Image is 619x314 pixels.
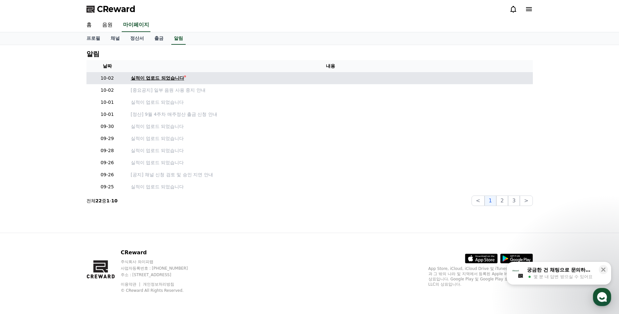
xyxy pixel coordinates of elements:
[86,4,135,14] a: CReward
[97,18,118,32] a: 음원
[89,135,126,142] p: 09-29
[131,87,530,94] a: [중요공지] 일부 음원 사용 중지 안내
[131,171,530,178] a: [공지] 채널 신청 검토 및 승인 지연 안내
[86,197,118,204] p: 전체 중 -
[89,171,126,178] p: 09-26
[97,4,135,14] span: CReward
[131,75,184,82] div: 실적이 업로드 되었습니다
[89,75,126,82] p: 10-02
[131,159,530,166] a: 실적이 업로드 되었습니다
[428,266,533,287] p: App Store, iCloud, iCloud Drive 및 iTunes Store는 미국과 그 밖의 나라 및 지역에서 등록된 Apple Inc.의 서비스 상표입니다. Goo...
[508,196,520,206] button: 3
[101,217,109,222] span: 설정
[125,32,149,45] a: 정산서
[111,198,117,203] strong: 10
[89,99,126,106] p: 10-01
[485,196,496,206] button: 1
[131,183,530,190] a: 실적이 업로드 되었습니다
[131,99,530,106] a: 실적이 업로드 되었습니다
[89,87,126,94] p: 10-02
[171,32,186,45] a: 알림
[122,18,150,32] a: 마이페이지
[131,123,530,130] a: 실적이 업로드 되었습니다
[2,207,43,223] a: 홈
[121,266,200,271] p: 사업자등록번호 : [PHONE_NUMBER]
[496,196,508,206] button: 2
[131,135,530,142] a: 실적이 업로드 되었습니다
[143,282,174,287] a: 개인정보처리방침
[472,196,484,206] button: <
[128,60,533,72] th: 내용
[86,50,100,57] h4: 알림
[21,217,24,222] span: 홈
[81,32,105,45] a: 프로필
[121,288,200,293] p: © CReward All Rights Reserved.
[89,123,126,130] p: 09-30
[149,32,169,45] a: 출금
[131,147,530,154] a: 실적이 업로드 되었습니다
[60,217,68,222] span: 대화
[81,18,97,32] a: 홈
[105,32,125,45] a: 채널
[106,198,110,203] strong: 1
[131,111,530,118] a: [정산] 9월 4주차 매주정산 출금 신청 안내
[86,60,128,72] th: 날짜
[121,259,200,264] p: 주식회사 와이피랩
[520,196,533,206] button: >
[89,159,126,166] p: 09-26
[121,272,200,277] p: 주소 : [STREET_ADDRESS]
[89,111,126,118] p: 10-01
[96,198,102,203] strong: 22
[121,249,200,257] p: CReward
[84,207,125,223] a: 설정
[131,75,530,82] a: 실적이 업로드 되었습니다
[89,147,126,154] p: 09-28
[89,183,126,190] p: 09-25
[43,207,84,223] a: 대화
[121,282,141,287] a: 이용약관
